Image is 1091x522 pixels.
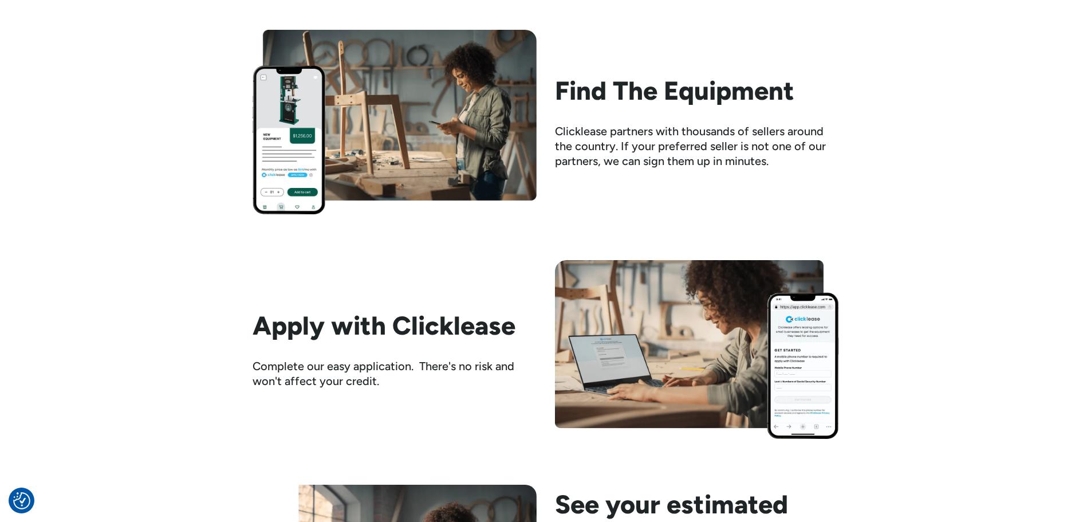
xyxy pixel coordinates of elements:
img: Woman filling out clicklease get started form on her computer [555,260,839,438]
div: Clicklease partners with thousands of sellers around the country. If your preferred seller is not... [555,124,839,168]
h2: Apply with Clicklease [253,311,537,340]
img: Woman looking at her phone while standing beside her workbench with half assembled chair [253,30,537,214]
button: Consent Preferences [13,492,30,509]
div: Complete our easy application. There's no risk and won't affect your credit. [253,359,537,388]
img: Revisit consent button [13,492,30,509]
h2: Find The Equipment [555,76,839,105]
